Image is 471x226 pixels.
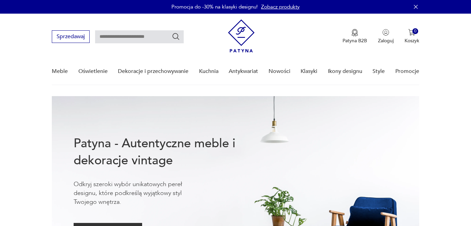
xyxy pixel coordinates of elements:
a: Meble [52,58,68,85]
p: Odkryj szeroki wybór unikatowych pereł designu, które podkreślą wyjątkowy styl Twojego wnętrza. [74,180,203,207]
img: Patyna - sklep z meblami i dekoracjami vintage [228,19,255,52]
a: Zobacz produkty [261,3,300,10]
button: Patyna B2B [343,29,367,44]
a: Klasyki [301,58,317,85]
img: Ikona medalu [351,29,358,36]
a: Nowości [269,58,290,85]
p: Koszyk [405,37,419,44]
img: Ikonka użytkownika [382,29,389,36]
img: Ikona koszyka [408,29,415,36]
h1: Patyna - Autentyczne meble i dekoracje vintage [74,135,258,169]
p: Promocja do -30% na klasyki designu! [171,3,258,10]
a: Sprzedawaj [52,35,90,40]
a: Kuchnia [199,58,218,85]
button: Zaloguj [378,29,394,44]
div: 0 [412,28,418,34]
button: Szukaj [172,32,180,41]
a: Oświetlenie [78,58,108,85]
a: Style [373,58,385,85]
a: Promocje [395,58,419,85]
a: Ikona medaluPatyna B2B [343,29,367,44]
a: Antykwariat [229,58,258,85]
a: Ikony designu [328,58,362,85]
p: Zaloguj [378,37,394,44]
p: Patyna B2B [343,37,367,44]
a: Dekoracje i przechowywanie [118,58,188,85]
button: 0Koszyk [405,29,419,44]
button: Sprzedawaj [52,30,90,43]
